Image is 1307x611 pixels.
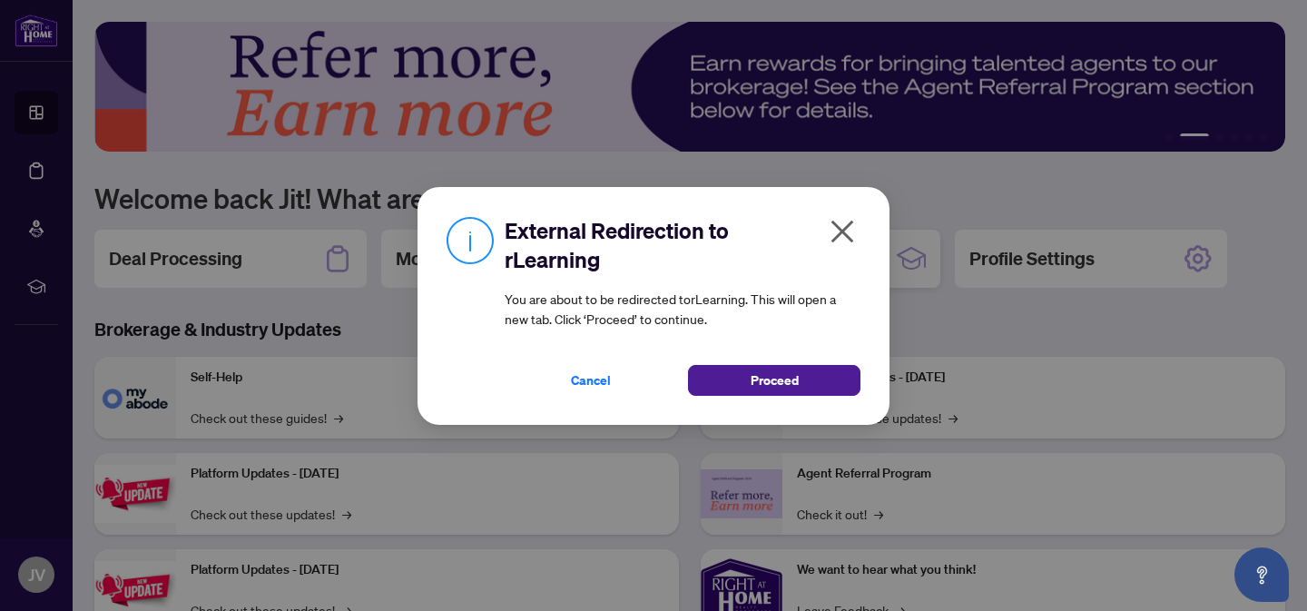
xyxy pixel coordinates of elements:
span: Cancel [571,366,611,395]
button: Proceed [688,365,860,396]
div: You are about to be redirected to rLearning . This will open a new tab. Click ‘Proceed’ to continue. [505,216,860,396]
span: Proceed [751,366,799,395]
h2: External Redirection to rLearning [505,216,860,274]
img: Info Icon [447,216,494,264]
button: Open asap [1234,547,1289,602]
button: Cancel [505,365,677,396]
span: close [828,217,857,246]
